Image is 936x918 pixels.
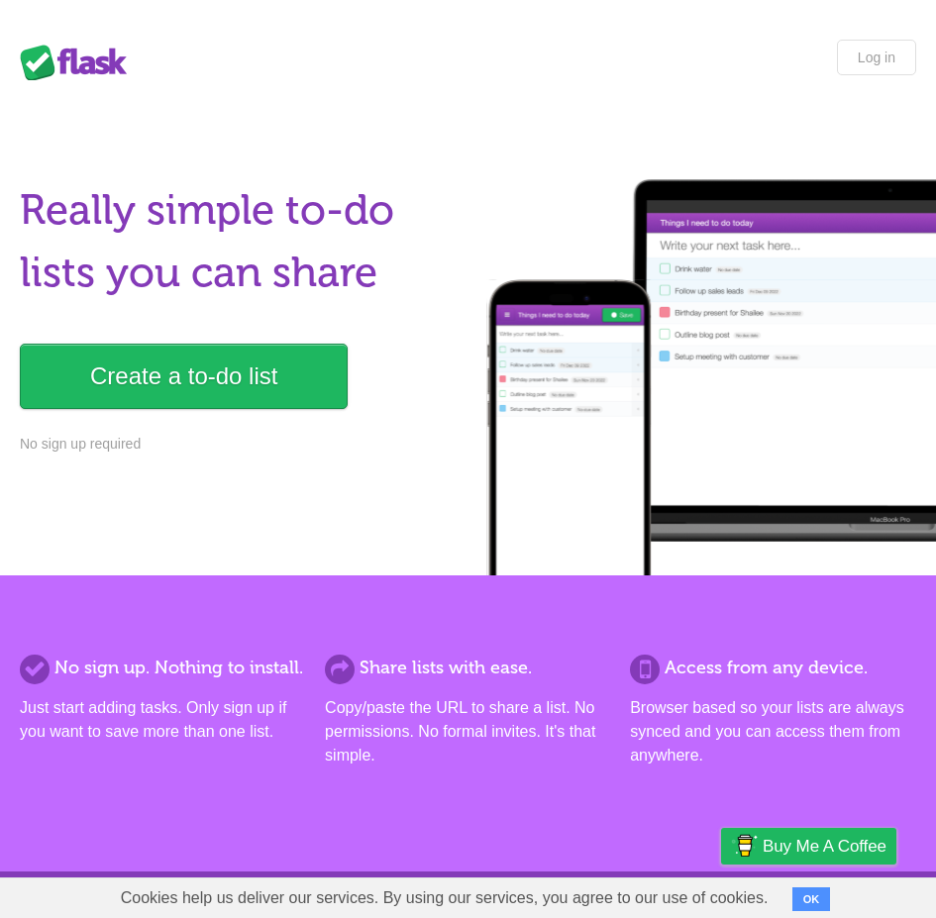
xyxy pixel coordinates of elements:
h2: Access from any device. [630,655,916,681]
p: Browser based so your lists are always synced and you can access them from anywhere. [630,696,916,767]
p: Copy/paste the URL to share a list. No permissions. No formal invites. It's that simple. [325,696,611,767]
span: Buy me a coffee [763,829,886,864]
p: Just start adding tasks. Only sign up if you want to save more than one list. [20,696,306,744]
h1: Really simple to-do lists you can share [20,179,459,304]
img: Buy me a coffee [731,829,758,863]
h2: No sign up. Nothing to install. [20,655,306,681]
a: Buy me a coffee [721,828,896,865]
h2: Share lists with ease. [325,655,611,681]
a: Log in [837,40,916,75]
p: No sign up required [20,434,459,455]
button: OK [792,887,831,911]
span: Cookies help us deliver our services. By using our services, you agree to our use of cookies. [101,878,788,918]
a: Create a to-do list [20,344,348,409]
div: Flask Lists [20,45,139,80]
